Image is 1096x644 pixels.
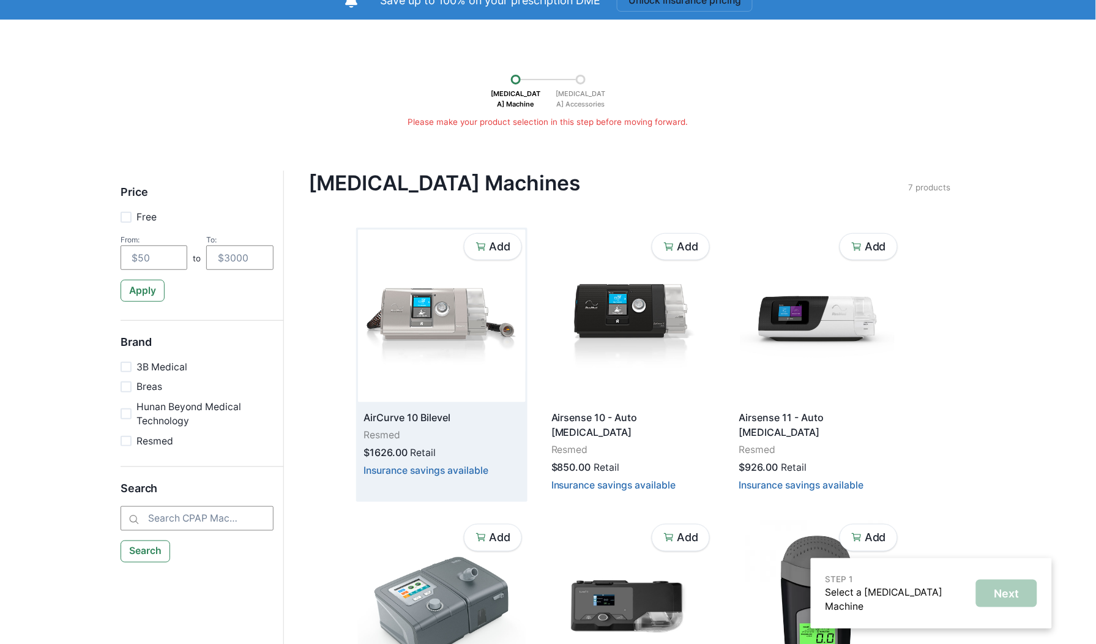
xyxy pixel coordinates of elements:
button: Add [840,524,898,552]
p: Add [677,240,698,253]
h5: Brand [121,335,274,360]
p: Retail [594,460,619,475]
p: Airsense 10 - Auto [MEDICAL_DATA] [551,410,708,440]
h5: Price [121,185,274,210]
a: Airsense 11 - Auto [MEDICAL_DATA]Resmed$926.00RetailInsurance savings available [734,230,901,500]
button: Insurance savings available [739,479,864,491]
p: Resmed [551,443,708,457]
a: Select a [MEDICAL_DATA] Machine [826,586,943,613]
p: Please make your product selection in this step before moving forward. [43,116,1053,128]
p: STEP 1 [826,573,971,585]
p: Resmed [136,434,173,449]
p: Add [489,531,510,544]
p: Add [865,531,886,544]
p: Resmed [363,428,520,443]
p: Add [865,240,886,253]
img: pscvkewmdlp19lsde7niddjswnax [734,230,901,402]
button: Add [652,233,710,261]
p: [MEDICAL_DATA] Accessories [550,84,611,113]
p: 7 products [909,181,951,193]
a: AirCurve 10 BilevelResmed$1626.00RetailInsurance savings available [358,230,526,485]
p: Retail [410,446,436,460]
p: $926.00 [739,460,778,474]
button: Add [464,233,522,261]
p: AirCurve 10 Bilevel [363,410,520,425]
p: 3B Medical [136,360,187,375]
p: Airsense 11 - Auto [MEDICAL_DATA] [739,410,896,440]
button: Add [464,524,522,552]
img: csx6wy3kaf6osyvvt95lguhhvmcg [358,230,526,402]
p: Add [489,240,510,253]
p: Add [677,531,698,544]
p: [MEDICAL_DATA] Machine [485,84,546,113]
div: To: [206,235,274,244]
p: Resmed [739,443,896,457]
button: Insurance savings available [551,479,676,491]
h4: [MEDICAL_DATA] Machines [308,171,909,195]
p: $1626.00 [363,445,408,460]
p: Breas [136,380,162,394]
button: Add [840,233,898,261]
img: 9snux9pm6rv3giz1tqf3o9qfgq7m [546,230,714,402]
p: $850.00 [551,460,591,474]
p: Next [994,587,1019,601]
button: Add [652,524,710,552]
a: Airsense 10 - Auto [MEDICAL_DATA]Resmed$850.00RetailInsurance savings available [546,230,714,500]
input: Search CPAP Machines [121,506,274,531]
p: to [193,252,201,270]
button: Next [976,580,1037,607]
div: From: [121,235,188,244]
button: Apply [121,280,165,302]
button: Insurance savings available [363,465,488,476]
p: Retail [781,460,807,475]
p: Free [136,210,157,225]
p: Hunan Beyond Medical Technology [136,400,273,429]
h5: Search [121,482,274,506]
input: $3000 [206,245,274,270]
input: $50 [121,245,188,270]
button: Search [121,541,171,563]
